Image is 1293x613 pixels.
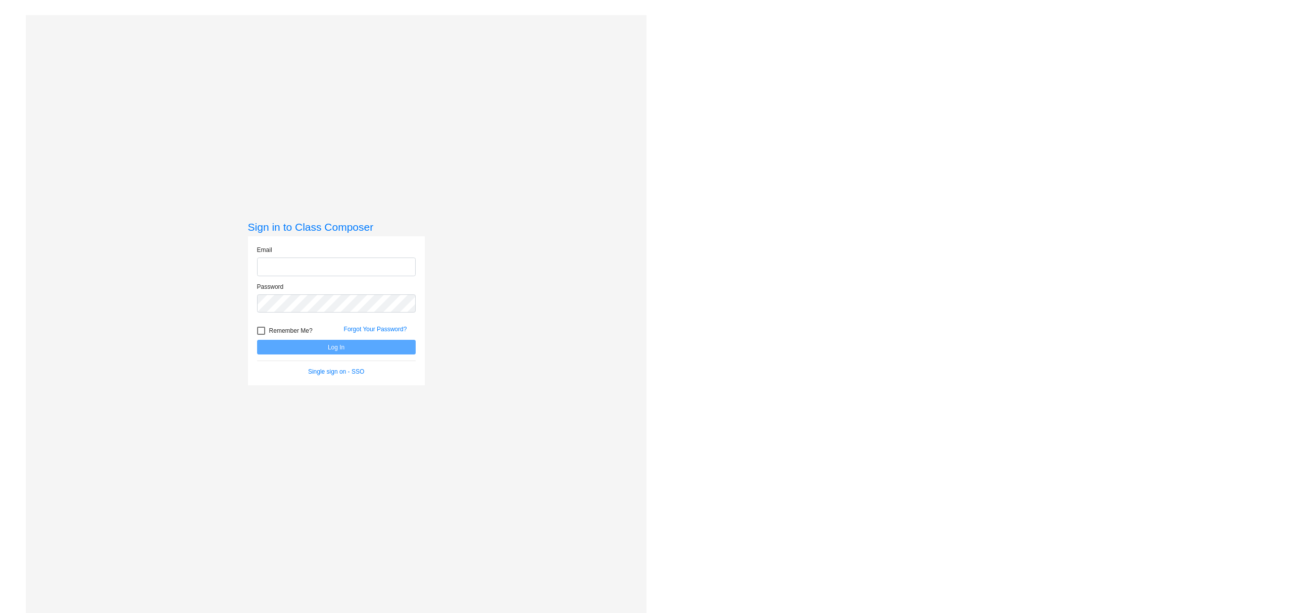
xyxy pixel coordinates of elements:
h3: Sign in to Class Composer [248,221,425,233]
a: Forgot Your Password? [344,326,407,333]
label: Password [257,282,284,291]
button: Log In [257,340,416,354]
label: Email [257,245,272,254]
a: Single sign on - SSO [308,368,364,375]
span: Remember Me? [269,325,313,337]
